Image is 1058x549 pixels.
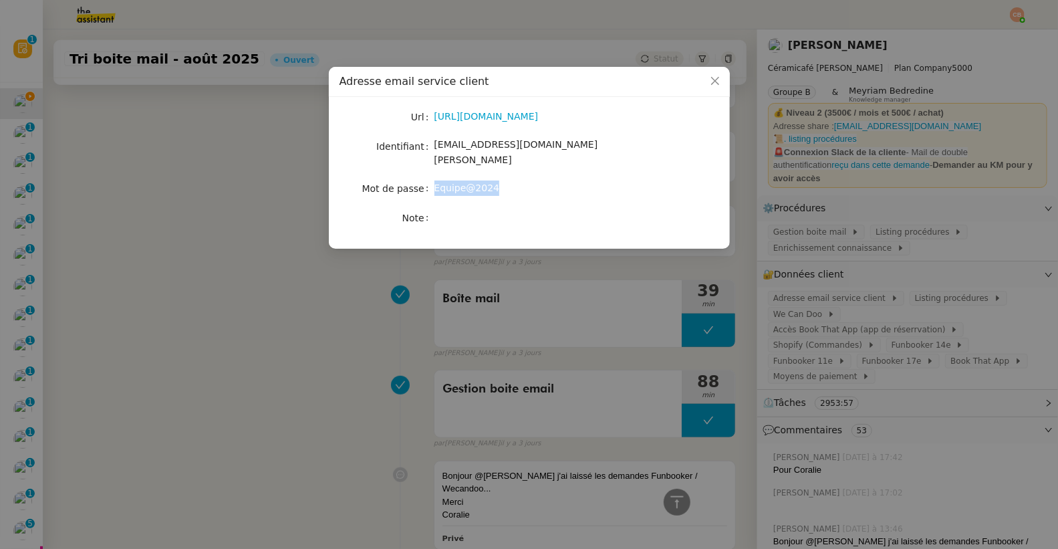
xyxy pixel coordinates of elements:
[700,67,730,96] button: Close
[434,183,500,193] span: Equipe@2024
[434,139,598,165] span: [EMAIL_ADDRESS][DOMAIN_NAME][PERSON_NAME]
[434,111,539,122] a: [URL][DOMAIN_NAME]
[340,75,489,88] span: Adresse email service client
[411,108,434,126] label: Url
[376,137,434,156] label: Identifiant
[402,209,434,227] label: Note
[362,179,434,198] label: Mot de passe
